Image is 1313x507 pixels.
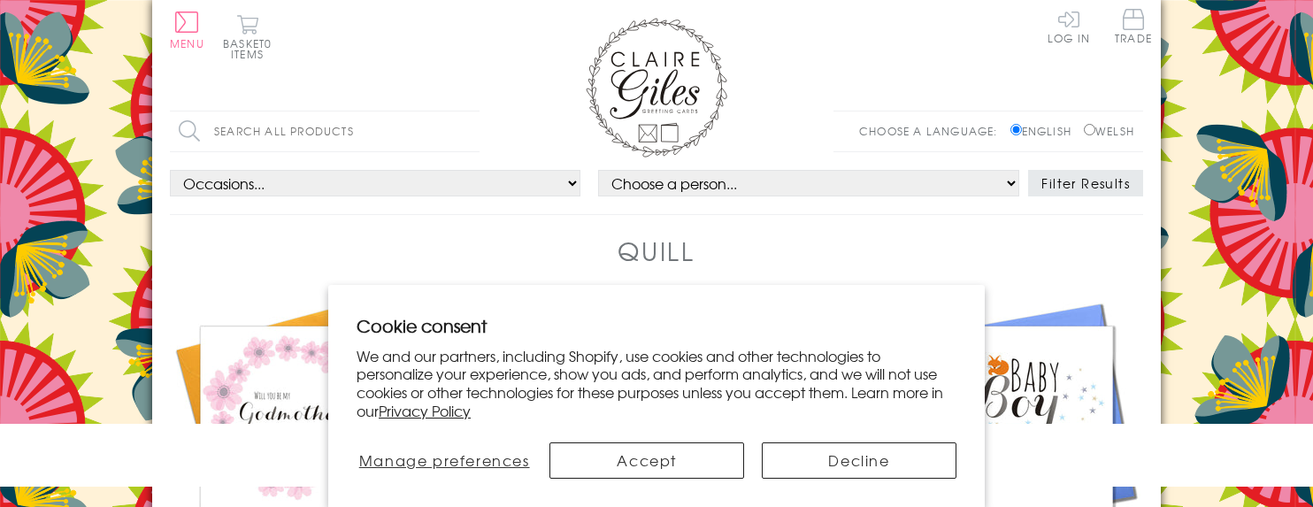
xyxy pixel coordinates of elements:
[231,35,272,62] span: 0 items
[618,233,695,269] h1: Quill
[170,111,480,151] input: Search all products
[170,35,204,51] span: Menu
[1048,9,1090,43] a: Log In
[170,12,204,49] button: Menu
[762,442,956,479] button: Decline
[549,442,744,479] button: Accept
[379,400,471,421] a: Privacy Policy
[1084,123,1134,139] label: Welsh
[586,18,727,157] img: Claire Giles Greetings Cards
[859,123,1007,139] p: Choose a language:
[357,442,532,479] button: Manage preferences
[1084,124,1095,135] input: Welsh
[1115,9,1152,43] span: Trade
[1010,123,1080,139] label: English
[1010,124,1022,135] input: English
[223,14,272,59] button: Basket0 items
[357,313,956,338] h2: Cookie consent
[1115,9,1152,47] a: Trade
[359,449,530,471] span: Manage preferences
[357,347,956,420] p: We and our partners, including Shopify, use cookies and other technologies to personalize your ex...
[1028,170,1143,196] button: Filter Results
[462,111,480,151] input: Search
